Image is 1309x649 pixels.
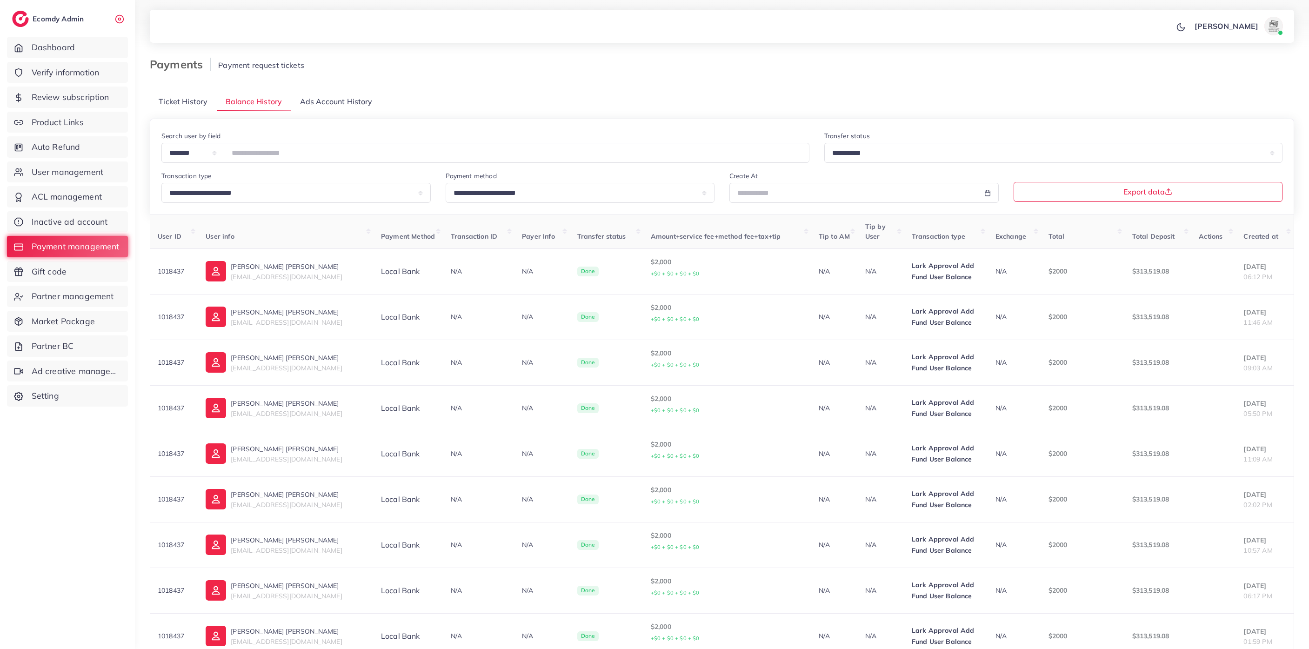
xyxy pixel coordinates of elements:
[381,631,436,642] div: Local bank
[1132,630,1184,642] p: $313,519.08
[995,541,1007,549] span: N/A
[32,216,108,228] span: Inactive ad account
[865,357,897,368] p: N/A
[577,449,599,459] span: Done
[7,236,128,257] a: Payment management
[577,586,599,596] span: Done
[206,398,226,418] img: ic-user-info.36bf1079.svg
[32,340,74,352] span: Partner BC
[1243,261,1286,272] p: [DATE]
[651,361,700,368] small: +$0 + $0 + $0 + $0
[912,625,981,647] p: Lark Approval Add Fund User Balance
[819,448,850,459] p: N/A
[912,260,981,282] p: Lark Approval Add Fund User Balance
[451,632,462,640] span: N/A
[381,585,436,596] div: Local bank
[1132,357,1184,368] p: $313,519.08
[451,358,462,367] span: N/A
[381,357,436,368] div: Local bank
[1132,266,1184,277] p: $313,519.08
[995,404,1007,412] span: N/A
[32,166,103,178] span: User management
[1243,318,1272,327] span: 11:46 AM
[1243,501,1272,509] span: 02:02 PM
[32,41,75,54] span: Dashboard
[451,541,462,549] span: N/A
[158,357,191,368] p: 1018437
[381,540,436,550] div: Local bank
[819,494,850,505] p: N/A
[231,352,342,363] p: [PERSON_NAME] [PERSON_NAME]
[1132,402,1184,414] p: $313,519.08
[1132,311,1184,322] p: $313,519.08
[912,232,966,241] span: Transaction type
[1049,232,1065,241] span: Total
[231,535,342,546] p: [PERSON_NAME] [PERSON_NAME]
[231,318,342,327] span: [EMAIL_ADDRESS][DOMAIN_NAME]
[231,626,342,637] p: [PERSON_NAME] [PERSON_NAME]
[381,266,436,277] div: Local bank
[7,261,128,282] a: Gift code
[1243,352,1286,363] p: [DATE]
[231,364,342,372] span: [EMAIL_ADDRESS][DOMAIN_NAME]
[206,535,226,555] img: ic-user-info.36bf1079.svg
[1123,188,1172,195] span: Export data
[865,494,897,505] p: N/A
[522,494,562,505] p: N/A
[651,439,804,462] p: $2,000
[1049,448,1117,459] p: $2000
[865,402,897,414] p: N/A
[446,171,497,181] label: Payment method
[522,448,562,459] p: N/A
[995,267,1007,275] span: N/A
[1132,448,1184,459] p: $313,519.08
[7,311,128,332] a: Market Package
[381,403,436,414] div: Local bank
[651,393,804,416] p: $2,000
[865,539,897,550] p: N/A
[577,312,599,322] span: Done
[158,311,191,322] p: 1018437
[651,530,804,553] p: $2,000
[158,402,191,414] p: 1018437
[206,307,226,327] img: ic-user-info.36bf1079.svg
[522,232,555,241] span: Payer Info
[1243,409,1272,418] span: 05:50 PM
[651,348,804,370] p: $2,000
[161,171,212,181] label: Transaction type
[577,232,626,241] span: Transfer status
[231,307,342,318] p: [PERSON_NAME] [PERSON_NAME]
[206,443,226,464] img: ic-user-info.36bf1079.svg
[1243,535,1286,546] p: [DATE]
[451,404,462,412] span: N/A
[150,58,211,71] h3: Payments
[12,11,29,27] img: logo
[577,403,599,414] span: Done
[451,232,497,241] span: Transaction ID
[912,442,981,465] p: Lark Approval Add Fund User Balance
[1132,585,1184,596] p: $313,519.08
[158,266,191,277] p: 1018437
[7,136,128,158] a: Auto Refund
[451,267,462,275] span: N/A
[451,586,462,595] span: N/A
[651,575,804,598] p: $2,000
[577,631,599,642] span: Done
[651,484,804,507] p: $2,000
[7,112,128,133] a: Product Links
[651,316,700,322] small: +$0 + $0 + $0 + $0
[522,357,562,368] p: N/A
[206,352,226,373] img: ic-user-info.36bf1079.svg
[158,539,191,550] p: 1018437
[995,632,1007,640] span: N/A
[912,397,981,419] p: Lark Approval Add Fund User Balance
[577,540,599,550] span: Done
[32,141,80,153] span: Auto Refund
[32,315,95,328] span: Market Package
[1014,182,1283,202] button: Export data
[161,131,220,141] label: Search user by field
[7,161,128,183] a: User management
[231,637,342,646] span: [EMAIL_ADDRESS][DOMAIN_NAME]
[7,62,128,83] a: Verify information
[231,443,342,455] p: [PERSON_NAME] [PERSON_NAME]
